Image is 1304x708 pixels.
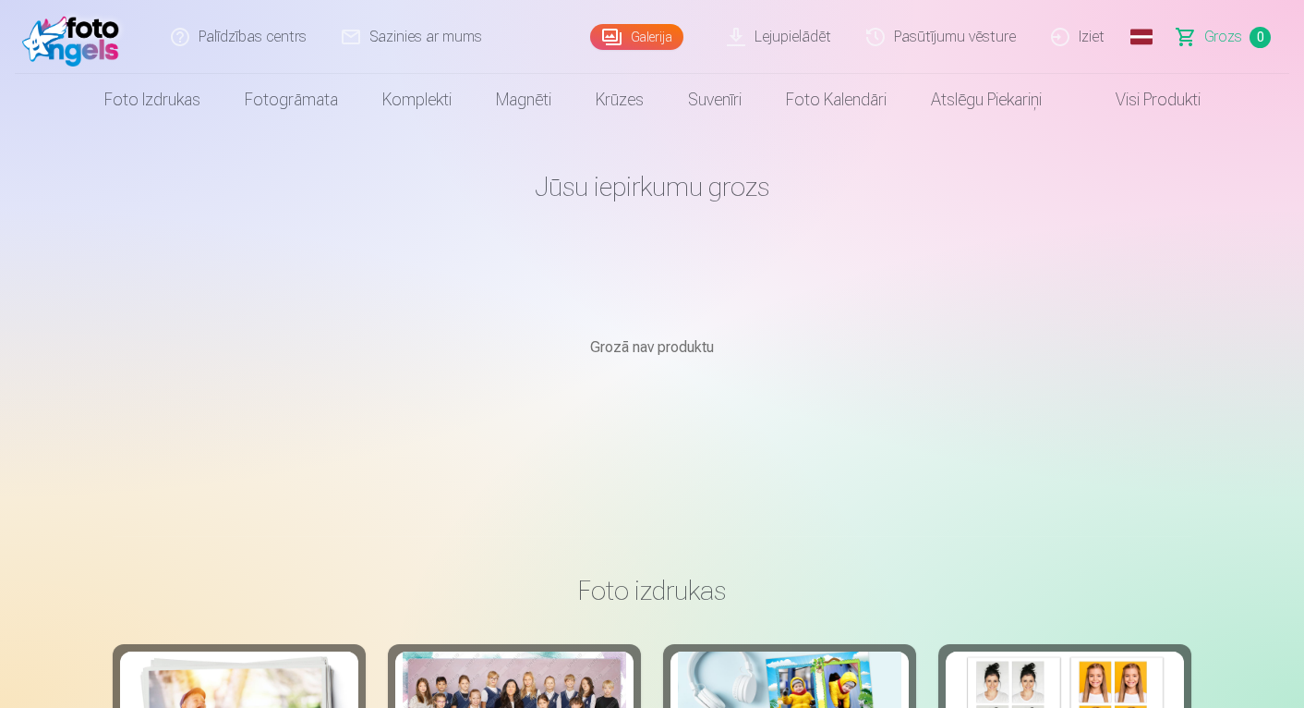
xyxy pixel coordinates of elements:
[127,574,1177,607] h3: Foto izdrukas
[223,74,360,126] a: Fotogrāmata
[1064,74,1223,126] a: Visi produkti
[474,74,574,126] a: Magnēti
[1204,26,1242,48] span: Grozs
[590,24,683,50] a: Galerija
[1250,27,1271,48] span: 0
[82,74,223,126] a: Foto izdrukas
[22,7,128,67] img: /fa1
[113,170,1191,203] h1: Jūsu iepirkumu grozs
[113,336,1191,359] p: Grozā nav produktu
[764,74,909,126] a: Foto kalendāri
[909,74,1064,126] a: Atslēgu piekariņi
[574,74,666,126] a: Krūzes
[666,74,764,126] a: Suvenīri
[360,74,474,126] a: Komplekti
